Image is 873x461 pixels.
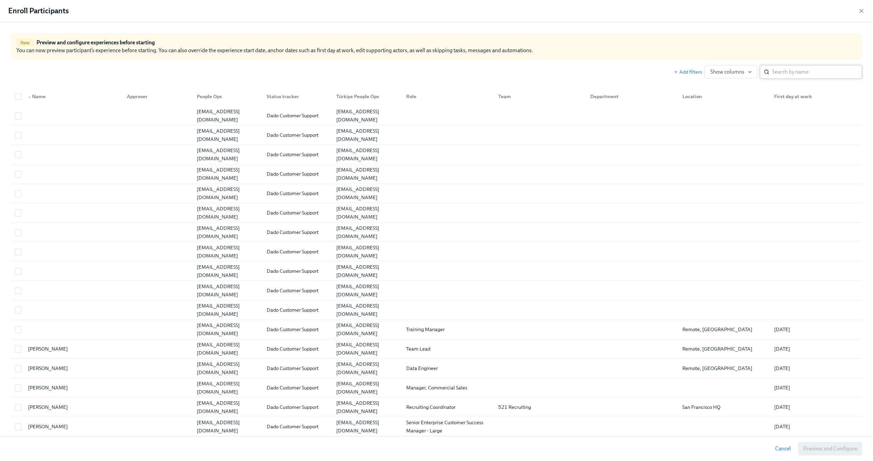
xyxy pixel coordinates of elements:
[264,306,331,314] div: Dado Customer Support
[194,92,261,101] div: People Ops
[264,364,331,372] div: Dado Customer Support
[11,417,862,436] div: [PERSON_NAME][EMAIL_ADDRESS][DOMAIN_NAME]Dado Customer Support[EMAIL_ADDRESS][DOMAIN_NAME]Senior ...
[25,403,121,411] div: [PERSON_NAME]
[11,184,862,203] div: [EMAIL_ADDRESS][DOMAIN_NAME]Dado Customer Support[EMAIL_ADDRESS][DOMAIN_NAME]
[674,69,702,75] button: Add filters
[403,418,493,435] div: Senior Enterprise Customer Success Manager - Large
[334,92,401,101] div: Türkiye People Ops
[261,90,331,103] div: Status tracker
[334,166,401,182] div: [EMAIL_ADDRESS][DOMAIN_NAME]
[585,90,677,103] div: Department
[194,146,261,163] div: [EMAIL_ADDRESS][DOMAIN_NAME]
[334,282,401,299] div: [EMAIL_ADDRESS][DOMAIN_NAME]
[194,107,261,124] div: [EMAIL_ADDRESS][DOMAIN_NAME]
[495,92,585,101] div: Team
[11,398,862,417] div: [PERSON_NAME][EMAIL_ADDRESS][DOMAIN_NAME]Dado Customer Support[EMAIL_ADDRESS][DOMAIN_NAME]Recruit...
[680,345,769,353] div: Remote, [GEOGRAPHIC_DATA]
[403,345,493,353] div: Team Lead
[11,378,862,398] div: [PERSON_NAME][EMAIL_ADDRESS][DOMAIN_NAME]Dado Customer Support[EMAIL_ADDRESS][DOMAIN_NAME]Manager...
[403,325,493,333] div: Training Manager
[710,69,751,75] span: Show columns
[403,384,493,392] div: Manager, Commercial Sales
[680,92,769,101] div: Location
[25,92,121,101] div: Name
[264,267,331,275] div: Dado Customer Support
[264,189,331,197] div: Dado Customer Support
[194,224,261,240] div: [EMAIL_ADDRESS][DOMAIN_NAME]
[28,95,31,99] span: ▲
[334,107,401,124] div: [EMAIL_ADDRESS][DOMAIN_NAME]
[770,442,796,456] button: Cancel
[334,399,401,415] div: [EMAIL_ADDRESS][DOMAIN_NAME]
[403,364,493,372] div: Data Engineer
[334,243,401,260] div: [EMAIL_ADDRESS][DOMAIN_NAME]
[194,282,261,299] div: [EMAIL_ADDRESS][DOMAIN_NAME]
[11,242,862,262] div: [EMAIL_ADDRESS][DOMAIN_NAME]Dado Customer Support[EMAIL_ADDRESS][DOMAIN_NAME]
[25,364,121,372] div: [PERSON_NAME]
[772,65,862,79] input: Search by name
[264,325,331,333] div: Dado Customer Support
[16,40,34,45] span: New
[264,345,331,353] div: Dado Customer Support
[8,6,69,16] h4: Enroll Participants
[493,90,585,103] div: Team
[11,33,862,60] div: You can now preview participant’s experience before starting. You can also override the experienc...
[680,403,769,411] div: San Francisco HQ
[334,127,401,143] div: [EMAIL_ADDRESS][DOMAIN_NAME]
[334,321,401,338] div: [EMAIL_ADDRESS][DOMAIN_NAME]
[771,422,861,431] div: [DATE]
[36,39,155,46] h6: Preview and configure experiences before starting
[771,364,861,372] div: [DATE]
[11,125,862,145] div: [EMAIL_ADDRESS][DOMAIN_NAME]Dado Customer Support[EMAIL_ADDRESS][DOMAIN_NAME]
[264,422,331,431] div: Dado Customer Support
[194,418,261,435] div: [EMAIL_ADDRESS][DOMAIN_NAME]
[194,243,261,260] div: [EMAIL_ADDRESS][DOMAIN_NAME]
[264,384,331,392] div: Dado Customer Support
[677,90,769,103] div: Location
[124,92,191,101] div: Approver
[194,360,261,376] div: [EMAIL_ADDRESS][DOMAIN_NAME]
[194,166,261,182] div: [EMAIL_ADDRESS][DOMAIN_NAME]
[11,359,862,378] div: [PERSON_NAME][EMAIL_ADDRESS][DOMAIN_NAME]Dado Customer Support[EMAIL_ADDRESS][DOMAIN_NAME]Data En...
[495,403,585,411] div: 521 Recruiting
[194,399,261,415] div: [EMAIL_ADDRESS][DOMAIN_NAME]
[334,263,401,279] div: [EMAIL_ADDRESS][DOMAIN_NAME]
[588,92,677,101] div: Department
[194,127,261,143] div: [EMAIL_ADDRESS][DOMAIN_NAME]
[334,418,401,435] div: [EMAIL_ADDRESS][DOMAIN_NAME]
[11,203,862,223] div: [EMAIL_ADDRESS][DOMAIN_NAME]Dado Customer Support[EMAIL_ADDRESS][DOMAIN_NAME]
[771,325,861,333] div: [DATE]
[264,111,331,120] div: Dado Customer Support
[334,185,401,202] div: [EMAIL_ADDRESS][DOMAIN_NAME]
[23,90,121,103] div: ▲Name
[403,92,493,101] div: Role
[11,281,862,300] div: [EMAIL_ADDRESS][DOMAIN_NAME]Dado Customer Support[EMAIL_ADDRESS][DOMAIN_NAME]
[401,90,493,103] div: Role
[11,106,862,125] div: [EMAIL_ADDRESS][DOMAIN_NAME]Dado Customer Support[EMAIL_ADDRESS][DOMAIN_NAME]
[264,92,331,101] div: Status tracker
[194,341,261,357] div: [EMAIL_ADDRESS][DOMAIN_NAME]
[264,286,331,295] div: Dado Customer Support
[775,445,791,452] span: Cancel
[11,262,862,281] div: [EMAIL_ADDRESS][DOMAIN_NAME]Dado Customer Support[EMAIL_ADDRESS][DOMAIN_NAME]
[771,92,861,101] div: First day at work
[403,403,493,411] div: Recruiting Coordinator
[11,223,862,242] div: [EMAIL_ADDRESS][DOMAIN_NAME]Dado Customer Support[EMAIL_ADDRESS][DOMAIN_NAME]
[194,302,261,318] div: [EMAIL_ADDRESS][DOMAIN_NAME]
[680,364,769,372] div: Remote, [GEOGRAPHIC_DATA]
[264,403,331,411] div: Dado Customer Support
[769,90,861,103] div: First day at work
[705,65,757,79] button: Show columns
[334,146,401,163] div: [EMAIL_ADDRESS][DOMAIN_NAME]
[194,205,261,221] div: [EMAIL_ADDRESS][DOMAIN_NAME]
[334,224,401,240] div: [EMAIL_ADDRESS][DOMAIN_NAME]
[331,90,401,103] div: Türkiye People Ops
[25,384,121,392] div: [PERSON_NAME]
[334,341,401,357] div: [EMAIL_ADDRESS][DOMAIN_NAME]
[334,380,401,396] div: [EMAIL_ADDRESS][DOMAIN_NAME]
[11,145,862,164] div: [EMAIL_ADDRESS][DOMAIN_NAME]Dado Customer Support[EMAIL_ADDRESS][DOMAIN_NAME]
[771,384,861,392] div: [DATE]
[264,150,331,159] div: Dado Customer Support
[771,345,861,353] div: [DATE]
